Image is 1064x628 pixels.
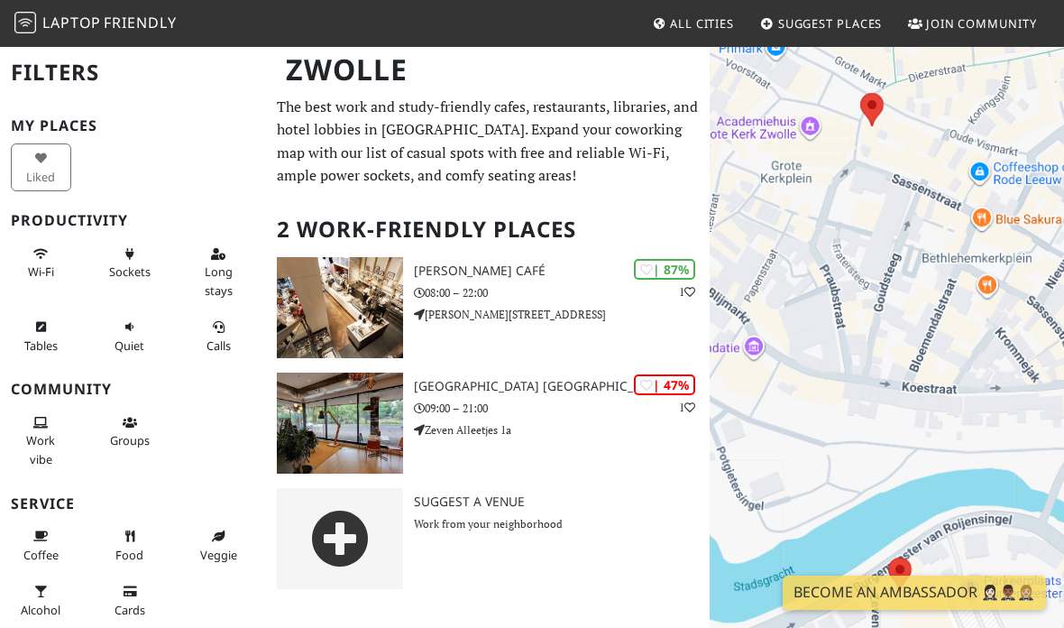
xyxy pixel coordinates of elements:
[11,522,71,569] button: Coffee
[188,312,249,360] button: Calls
[206,337,231,354] span: Video/audio calls
[200,547,237,563] span: Veggie
[414,379,710,394] h3: [GEOGRAPHIC_DATA] [GEOGRAPHIC_DATA]
[115,547,143,563] span: Food
[634,374,695,395] div: | 47%
[14,12,36,33] img: LaptopFriendly
[99,239,160,287] button: Sockets
[42,13,101,32] span: Laptop
[11,312,71,360] button: Tables
[277,373,403,474] img: Stadskamer - Library Center Zwolle
[277,257,403,358] img: Douwe Egberts Café
[679,399,695,416] p: 1
[414,306,710,323] p: [PERSON_NAME][STREET_ADDRESS]
[21,602,60,618] span: Alcohol
[11,239,71,287] button: Wi-Fi
[205,263,233,298] span: Long stays
[99,522,160,569] button: Food
[115,337,144,354] span: Quiet
[99,312,160,360] button: Quiet
[277,96,699,188] p: The best work and study-friendly cafes, restaurants, libraries, and hotel lobbies in [GEOGRAPHIC_...
[104,13,176,32] span: Friendly
[414,400,710,417] p: 09:00 – 21:00
[14,8,177,40] a: LaptopFriendly LaptopFriendly
[11,45,255,100] h2: Filters
[11,381,255,398] h3: Community
[414,421,710,439] p: Zeven Alleetjes 1a
[188,239,249,305] button: Long stays
[24,337,58,354] span: Work-friendly tables
[753,7,890,40] a: Suggest Places
[11,117,255,134] h3: My Places
[115,602,145,618] span: Credit cards
[99,577,160,624] button: Cards
[783,576,1046,610] a: Become an Ambassador 🤵🏻‍♀️🤵🏾‍♂️🤵🏼‍♀️
[188,522,249,569] button: Veggie
[778,15,883,32] span: Suggest Places
[679,283,695,300] p: 1
[414,284,710,301] p: 08:00 – 22:00
[28,263,54,280] span: Stable Wi-Fi
[645,7,741,40] a: All Cities
[901,7,1044,40] a: Join Community
[266,257,710,358] a: Douwe Egberts Café | 87% 1 [PERSON_NAME] Café 08:00 – 22:00 [PERSON_NAME][STREET_ADDRESS]
[266,488,710,589] a: Suggest a Venue Work from your neighborhood
[99,408,160,456] button: Groups
[414,494,710,510] h3: Suggest a Venue
[634,259,695,280] div: | 87%
[11,212,255,229] h3: Productivity
[109,263,151,280] span: Power sockets
[11,408,71,474] button: Work vibe
[11,495,255,513] h3: Service
[26,432,55,466] span: People working
[266,373,710,474] a: Stadskamer - Library Center Zwolle | 47% 1 [GEOGRAPHIC_DATA] [GEOGRAPHIC_DATA] 09:00 – 21:00 Zeve...
[414,263,710,279] h3: [PERSON_NAME] Café
[926,15,1037,32] span: Join Community
[670,15,734,32] span: All Cities
[277,202,699,257] h2: 2 Work-Friendly Places
[23,547,59,563] span: Coffee
[271,45,706,95] h1: Zwolle
[110,432,150,448] span: Group tables
[277,488,403,589] img: gray-place-d2bdb4477600e061c01bd816cc0f2ef0cfcb1ca9e3ad78868dd16fb2af073a21.png
[414,515,710,532] p: Work from your neighborhood
[11,577,71,624] button: Alcohol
